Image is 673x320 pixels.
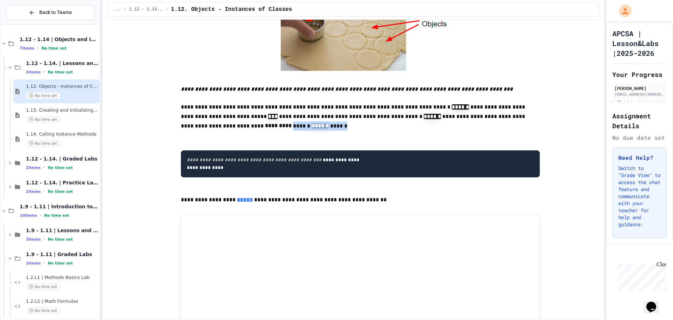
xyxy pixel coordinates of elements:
[43,69,45,75] span: •
[26,261,41,266] span: 2 items
[40,213,41,218] span: •
[129,7,163,12] span: 1.12 - 1.14. | Lessons and Notes
[618,154,661,162] h3: Need Help?
[26,275,98,281] span: 1.2.L1 | Methods Basics Lab
[43,260,45,266] span: •
[48,165,73,170] span: No time set
[171,5,292,14] span: 1.12. Objects - Instances of Classes
[26,156,98,162] span: 1.12 - 1.14. | Graded Labs
[3,3,48,45] div: Chat with us now!Close
[6,5,94,20] button: Back to Teams
[26,165,41,170] span: 2 items
[26,299,98,305] span: 1.2.L2 | Math Formulas
[618,165,661,228] p: Switch to "Grade View" to access the chat feature and communicate with your teacher for help and ...
[614,85,665,91] div: [PERSON_NAME]
[41,46,67,51] span: No time set
[48,237,73,242] span: No time set
[612,3,633,19] div: My Account
[26,189,41,194] span: 2 items
[43,236,45,242] span: •
[26,92,60,99] span: No time set
[26,70,41,74] span: 3 items
[26,60,98,66] span: 1.12 - 1.14. | Lessons and Notes
[26,237,41,242] span: 3 items
[39,9,72,16] span: Back to Teams
[26,227,98,234] span: 1.9 - 1.11 | Lessons and Notes
[26,116,60,123] span: No time set
[43,165,45,170] span: •
[26,251,98,257] span: 1.9 - 1.11 | Graded Labs
[644,292,666,313] iframe: chat widget
[26,283,60,290] span: No time set
[20,36,98,43] span: 1.12 - 1.14 | Objects and Instances of Classes
[20,203,98,210] span: 1.9 - 1.11 | Introduction to Methods
[26,179,98,186] span: 1.12 - 1.14. | Practice Labs
[37,45,39,51] span: •
[166,7,168,12] span: /
[26,307,60,314] span: No time set
[44,213,69,218] span: No time set
[612,111,667,131] h2: Assignment Details
[124,7,126,12] span: /
[43,189,45,194] span: •
[26,84,98,90] span: 1.12. Objects - Instances of Classes
[615,261,666,291] iframe: chat widget
[20,46,34,51] span: 7 items
[612,28,667,58] h1: APCSA | Lesson&Labs |2025-2026
[614,92,665,97] div: [EMAIL_ADDRESS][DOMAIN_NAME]
[20,213,37,218] span: 10 items
[48,261,73,266] span: No time set
[114,7,121,12] span: ...
[48,189,73,194] span: No time set
[48,70,73,74] span: No time set
[612,70,667,79] h2: Your Progress
[26,140,60,147] span: No time set
[26,131,98,137] span: 1.14. Calling Instance Methods
[612,133,667,142] div: No due date set
[26,107,98,113] span: 1.13. Creating and Initializing Objects: Constructors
